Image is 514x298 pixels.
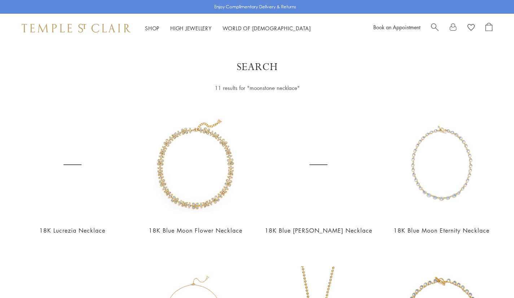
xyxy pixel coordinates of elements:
[18,110,127,219] a: 18K Lucrezia Necklace
[170,25,212,32] a: High JewelleryHigh Jewellery
[486,23,492,34] a: Open Shopping Bag
[265,226,372,234] a: 18K Blue [PERSON_NAME] Necklace
[264,110,373,219] a: 18K Blue Moon Theo Necklace
[29,61,485,74] h1: Search
[373,23,420,31] a: Book an Appointment
[223,25,311,32] a: World of [DEMOGRAPHIC_DATA]World of [DEMOGRAPHIC_DATA]
[39,226,105,234] a: 18K Lucrezia Necklace
[394,226,489,234] a: 18K Blue Moon Eternity Necklace
[145,24,311,33] nav: Main navigation
[141,110,250,219] img: 18K Blue Moon Flower Necklace
[22,24,131,33] img: Temple St. Clair
[214,3,296,10] p: Enjoy Complimentary Delivery & Returns
[431,23,439,34] a: Search
[467,23,475,34] a: View Wishlist
[162,83,353,92] div: 11 results for "moonstone necklace"
[145,25,159,32] a: ShopShop
[387,110,496,219] img: N14145-BMOVGR18
[149,226,242,234] a: 18K Blue Moon Flower Necklace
